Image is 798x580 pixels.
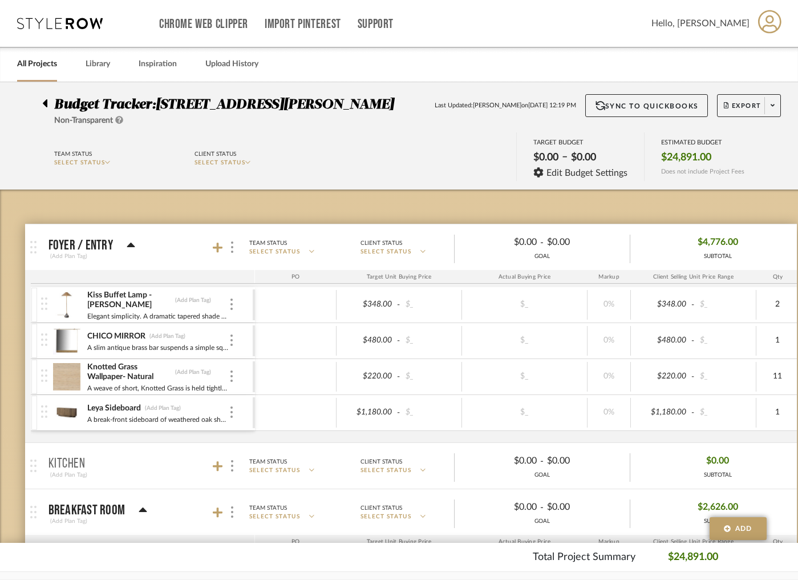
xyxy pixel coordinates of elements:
[690,407,696,418] span: -
[53,291,81,319] img: 4a6e8177-16f9-42d4-bcd6-5fac11ff6075_50x50.jpg
[588,535,631,549] div: Markup
[546,168,627,178] span: Edit Budget Settings
[230,370,233,382] img: 3dots-v.svg
[455,252,630,261] div: GOAL
[696,368,752,385] div: $_
[464,233,540,251] div: $0.00
[230,335,233,346] img: 3dots-v.svg
[31,270,797,442] div: Foyer / Entry(Add Plan Tag)Team StatusSELECT STATUSClient StatusSELECT STATUS$0.00-$0.00GOAL$4,77...
[402,368,458,385] div: $_
[48,251,89,261] div: (Add Plan Tag)
[533,550,635,565] p: Total Project Summary
[631,270,756,284] div: Client Selling Unit Price Range
[337,270,462,284] div: Target Unit Buying Price
[591,296,627,313] div: 0%
[54,98,156,111] span: Budget Tracker:
[698,498,738,516] span: $2,626.00
[48,457,86,471] p: Kitchen
[464,452,540,470] div: $0.00
[473,101,521,111] span: [PERSON_NAME]
[591,404,627,421] div: 0%
[48,516,89,526] div: (Add Plan Tag)
[710,517,767,540] button: Add
[249,457,287,467] div: Team Status
[634,368,690,385] div: $220.00
[455,471,630,480] div: GOAL
[528,101,576,111] span: [DATE] 12:19 PM
[87,382,229,394] div: A weave of short, Knotted Grass is held tightly in place by a gridwork of organic thread in this ...
[395,299,402,311] span: -
[493,368,556,385] div: $_
[402,404,458,421] div: $_
[231,506,233,518] img: 3dots-v.svg
[139,57,177,72] a: Inspiration
[540,501,544,514] span: -
[205,57,258,72] a: Upload History
[760,404,796,421] div: 1
[53,399,81,426] img: ce19dd97-12a4-4c2e-8cf7-9e87da2e3f94_50x50.jpg
[631,535,756,549] div: Client Selling Unit Price Range
[735,523,752,534] span: Add
[634,296,690,313] div: $348.00
[435,101,473,111] span: Last Updated:
[562,151,568,167] span: –
[395,335,402,347] span: -
[48,239,113,252] p: Foyer / Entry
[696,296,752,313] div: $_
[360,457,402,467] div: Client Status
[255,270,337,284] div: PO
[249,513,301,521] span: SELECT STATUS
[588,270,631,284] div: Markup
[87,414,229,425] div: A break-front sideboard of weathered oak shapes a rounded profile for a natural and polished look...
[661,139,744,146] div: ESTIMATED BUDGET
[698,252,738,261] div: SUBTOTAL
[87,311,229,322] div: Elegant simplicity. A dramatic tapered shade and slender metal column body share the same light a...
[760,296,796,313] div: 2
[87,342,229,353] div: A slim antique brass bar suspends a simple square for a streamlined look with modern-minimalist a...
[493,296,556,313] div: $_
[25,489,797,535] mat-expansion-panel-header: Breakfast Room(Add Plan Tag)Team StatusSELECT STATUSClient StatusSELECT STATUS$0.00-$0.00GOAL$2,6...
[340,332,396,349] div: $480.00
[455,517,630,526] div: GOAL
[144,404,181,412] div: (Add Plan Tag)
[585,94,708,117] button: Sync to QuickBooks
[340,368,396,385] div: $220.00
[340,404,396,421] div: $1,180.00
[530,148,562,167] div: $0.00
[30,241,37,253] img: grip.svg
[159,19,248,29] a: Chrome Web Clipper
[30,506,37,518] img: grip.svg
[462,270,588,284] div: Actual Buying Price
[698,517,738,526] div: SUBTOTAL
[493,404,556,421] div: $_
[696,332,752,349] div: $_
[634,332,690,349] div: $480.00
[265,19,341,29] a: Import Pinterest
[30,460,37,472] img: grip.svg
[591,368,627,385] div: 0%
[48,470,89,480] div: (Add Plan Tag)
[249,238,287,248] div: Team Status
[360,238,402,248] div: Client Status
[231,241,233,253] img: 3dots-v.svg
[360,248,412,256] span: SELECT STATUS
[195,149,236,159] div: Client Status
[156,98,394,111] span: [STREET_ADDRESS][PERSON_NAME]
[544,452,620,470] div: $0.00
[230,299,233,310] img: 3dots-v.svg
[698,233,738,251] span: $4,776.00
[634,404,690,421] div: $1,180.00
[231,460,233,472] img: 3dots-v.svg
[54,116,113,124] span: Non-Transparent
[53,327,81,355] img: e7cb53cb-73d0-421e-baca-53203c5d80aa_50x50.jpg
[651,17,750,30] span: Hello, [PERSON_NAME]
[360,503,402,513] div: Client Status
[464,498,540,516] div: $0.00
[340,296,396,313] div: $348.00
[395,407,402,418] span: -
[533,139,627,146] div: TARGET BUDGET
[717,94,781,117] button: Export
[690,335,696,347] span: -
[568,148,599,167] div: $0.00
[668,550,718,565] p: $24,891.00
